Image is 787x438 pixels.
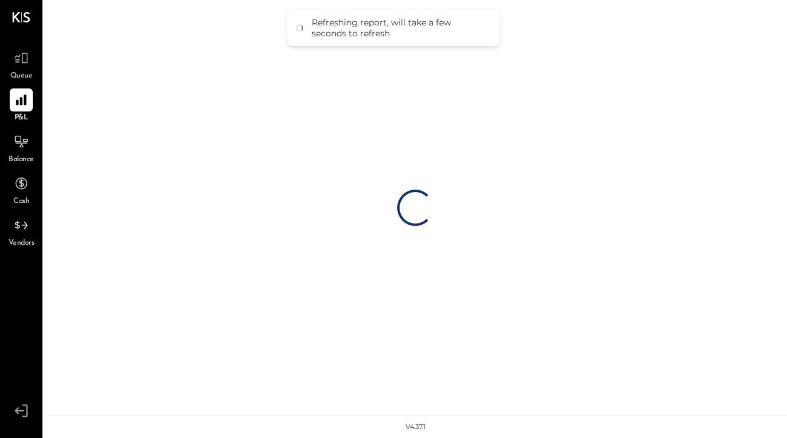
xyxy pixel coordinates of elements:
a: Vendors [1,214,42,249]
span: Cash [13,196,29,207]
a: Balance [1,130,42,165]
a: Queue [1,47,42,82]
span: Balance [8,154,34,165]
a: Cash [1,172,42,207]
a: P&L [1,88,42,124]
span: P&L [15,113,28,124]
span: Vendors [8,238,35,249]
div: Refreshing report, will take a few seconds to refresh [312,17,487,39]
span: Queue [10,71,33,82]
div: v 4.37.1 [406,422,426,432]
